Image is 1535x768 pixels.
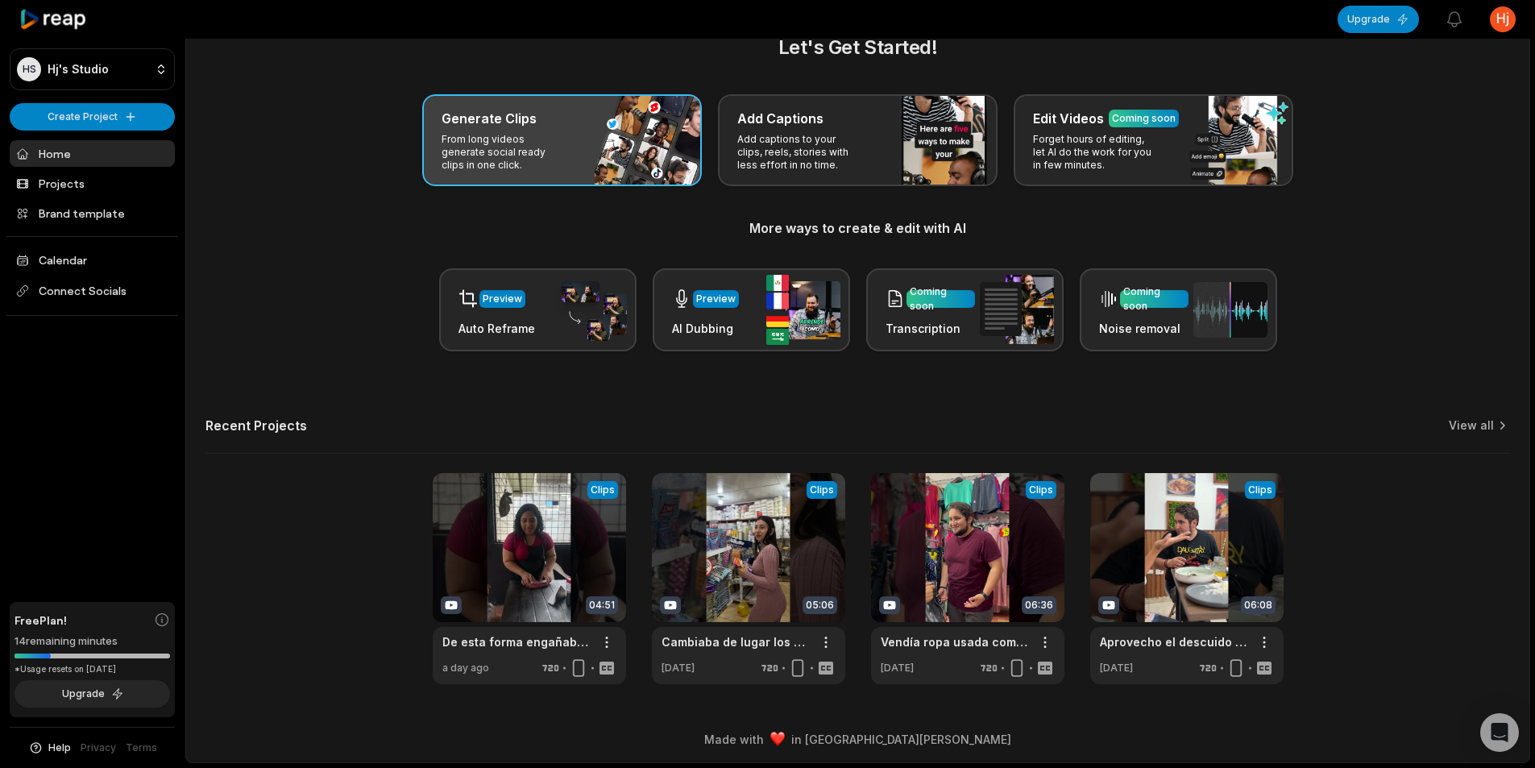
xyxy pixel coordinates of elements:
h3: Auto Reframe [458,320,535,337]
img: noise_removal.png [1193,282,1267,338]
div: Coming soon [910,284,972,313]
h3: Generate Clips [442,109,537,128]
span: Free Plan! [15,612,67,629]
img: heart emoji [770,732,785,746]
div: 14 remaining minutes [15,633,170,650]
img: ai_dubbing.png [766,275,840,345]
button: Help [28,741,71,755]
div: Coming soon [1123,284,1185,313]
span: Connect Socials [10,276,175,305]
span: Help [48,741,71,755]
p: Add captions to your clips, reels, stories with less effort in no time. [737,133,862,172]
button: Create Project [10,103,175,131]
h2: Let's Get Started! [205,33,1510,62]
a: De esta forma engañaba a las personas para vender tarifas vacías a un alto valor. [442,633,591,650]
a: Aprovecho el descuido del cliente para comer gratis, sin pensar lo que pasaría después [1100,633,1248,650]
h3: AI Dubbing [672,320,739,337]
p: Forget hours of editing, let AI do the work for you in few minutes. [1033,133,1158,172]
h3: Add Captions [737,109,824,128]
a: Terms [126,741,157,755]
a: Vendía ropa usada como nueva usando esta estrategia para que sus clientes no se den cuenta. [881,633,1029,650]
p: From long videos generate social ready clips in one click. [442,133,566,172]
div: Preview [696,292,736,306]
div: Made with in [GEOGRAPHIC_DATA][PERSON_NAME] [201,731,1515,748]
img: auto_reframe.png [553,279,627,342]
a: View all [1449,417,1494,434]
a: Privacy [81,741,116,755]
a: Brand template [10,200,175,226]
button: Upgrade [15,680,170,708]
div: Preview [483,292,522,306]
div: Coming soon [1112,111,1176,126]
div: HS [17,57,41,81]
a: Projects [10,170,175,197]
p: Hj's Studio [48,62,109,77]
h3: Transcription [886,320,975,337]
img: transcription.png [980,275,1054,344]
a: Home [10,140,175,167]
div: Open Intercom Messenger [1480,713,1519,752]
button: Upgrade [1338,6,1419,33]
h2: Recent Projects [205,417,307,434]
div: *Usage resets on [DATE] [15,663,170,675]
h3: More ways to create & edit with AI [205,218,1510,238]
a: Cambiaba de lugar los productos de esta tienda y así confundir los precios para pagar menos. [662,633,810,650]
h3: Noise removal [1099,320,1189,337]
h3: Edit Videos [1033,109,1104,128]
a: Calendar [10,247,175,273]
